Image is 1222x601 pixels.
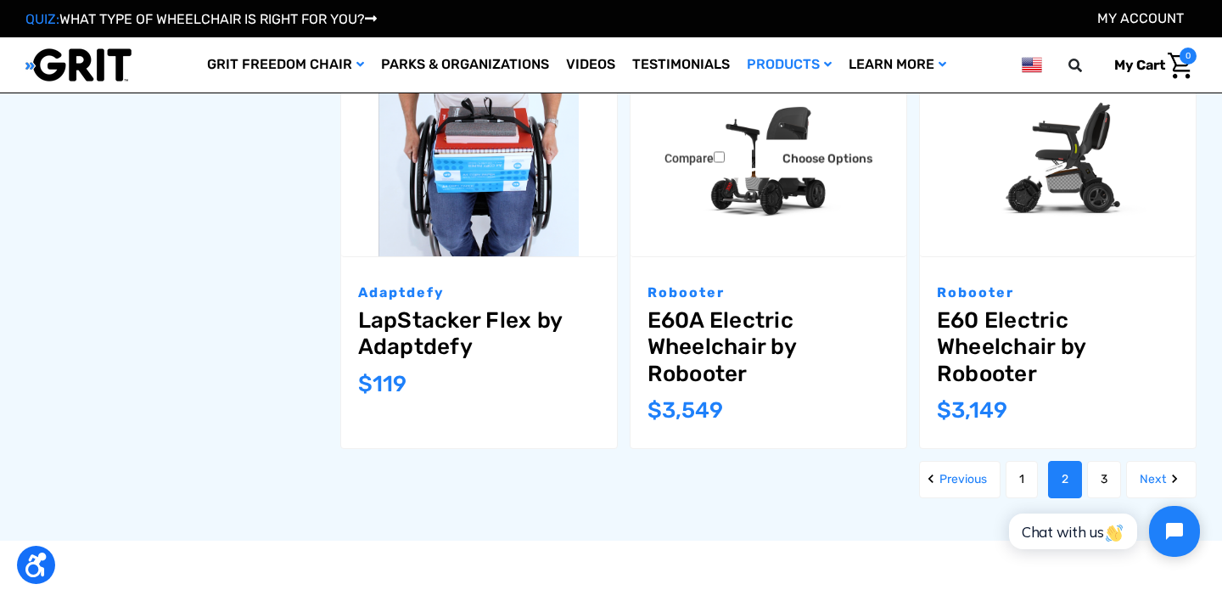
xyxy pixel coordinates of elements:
[1114,57,1165,73] span: My Cart
[373,37,558,93] a: Parks & Organizations
[840,37,955,93] a: Learn More
[738,37,840,93] a: Products
[637,140,752,178] label: Compare
[1087,461,1121,498] a: Page 3 of 3
[631,56,906,256] a: E60A Electric Wheelchair by Robooter,$3,549.00
[624,37,738,93] a: Testimonials
[199,37,373,93] a: GRIT Freedom Chair
[358,307,600,360] a: LapStacker Flex by Adaptdefy,$119.00
[919,461,1001,498] a: Previous
[937,283,1179,303] p: Robooter
[558,37,624,93] a: Videos
[25,11,377,27] a: QUIZ:WHAT TYPE OF WHEELCHAIR IS RIGHT FOR YOU?
[990,491,1214,571] iframe: Tidio Chat
[647,283,889,303] p: Robooter
[631,56,906,256] img: E60A Electric Wheelchair by Robooter
[937,307,1179,387] a: E60 Electric Wheelchair by Robooter,$3,149.00
[714,152,725,163] input: Compare
[1168,53,1192,79] img: Cart
[1126,461,1197,498] a: Next
[937,397,1007,424] span: $3,149
[341,56,617,256] img: LapStacker Flex by Adaptdefy
[920,56,1196,256] img: E60 Electric Wheelchair by Robooter
[755,140,900,178] a: Choose Options
[647,307,889,387] a: E60A Electric Wheelchair by Robooter,$3,549.00
[920,56,1196,256] a: E60 Electric Wheelchair by Robooter,$3,149.00
[25,11,59,27] span: QUIZ:
[1048,461,1082,498] a: Page 2 of 3
[341,56,617,256] a: LapStacker Flex by Adaptdefy,$119.00
[1180,48,1197,65] span: 0
[358,283,600,303] p: Adaptdefy
[322,461,1197,498] nav: pagination
[1022,54,1042,76] img: us.png
[1006,461,1038,498] a: Page 1 of 3
[647,397,723,424] span: $3,549
[1101,48,1197,83] a: Cart with 0 items
[358,371,406,397] span: $119
[1097,10,1184,26] a: Account
[1076,48,1101,83] input: Search
[25,48,132,82] img: GRIT All-Terrain Wheelchair and Mobility Equipment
